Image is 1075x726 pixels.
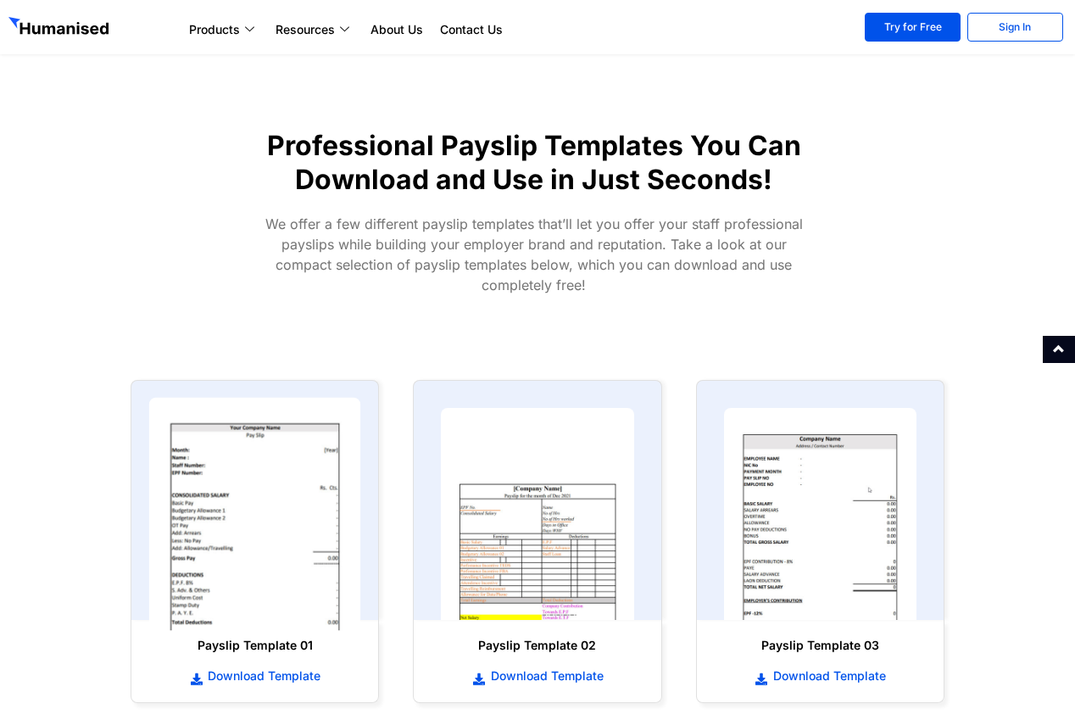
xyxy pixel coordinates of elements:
[967,13,1063,42] a: Sign In
[487,667,604,684] span: Download Template
[254,214,813,295] p: We offer a few different payslip templates that’ll let you offer your staff professional payslips...
[8,17,112,39] img: GetHumanised Logo
[203,667,320,684] span: Download Template
[148,667,361,685] a: Download Template
[148,637,361,654] h6: Payslip Template 01
[431,637,643,654] h6: Payslip Template 02
[236,129,832,197] h1: Professional Payslip Templates You Can Download and Use in Just Seconds!
[432,20,511,40] a: Contact Us
[769,667,886,684] span: Download Template
[149,398,361,631] img: payslip template
[181,20,267,40] a: Products
[865,13,961,42] a: Try for Free
[431,667,643,685] a: Download Template
[724,408,916,620] img: payslip template
[714,667,927,685] a: Download Template
[441,408,633,620] img: payslip template
[267,20,362,40] a: Resources
[714,637,927,654] h6: Payslip Template 03
[362,20,432,40] a: About Us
